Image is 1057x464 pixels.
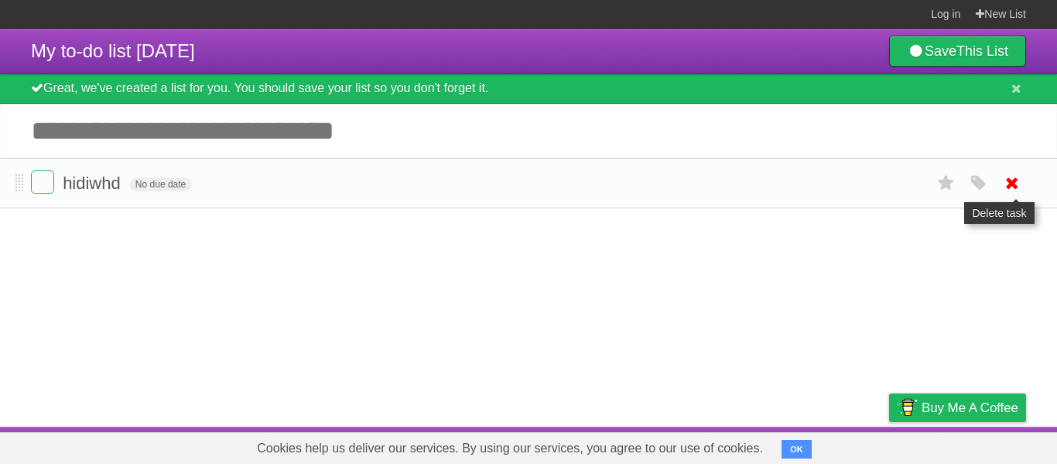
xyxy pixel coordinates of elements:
a: About [683,431,716,460]
button: OK [782,440,812,459]
span: Buy me a coffee [922,394,1018,421]
span: Cookies help us deliver our services. By using our services, you agree to our use of cookies. [241,433,778,464]
a: Suggest a feature [929,431,1026,460]
a: SaveThis List [889,36,1026,67]
a: Terms [816,431,850,460]
span: My to-do list [DATE] [31,40,195,61]
a: Privacy [869,431,909,460]
label: Done [31,170,54,194]
a: Developers [734,431,797,460]
label: Star task [932,170,961,196]
span: No due date [129,177,192,191]
b: This List [956,43,1008,59]
span: hidiwhd [63,174,125,193]
a: Buy me a coffee [889,394,1026,422]
img: Buy me a coffee [897,394,918,421]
